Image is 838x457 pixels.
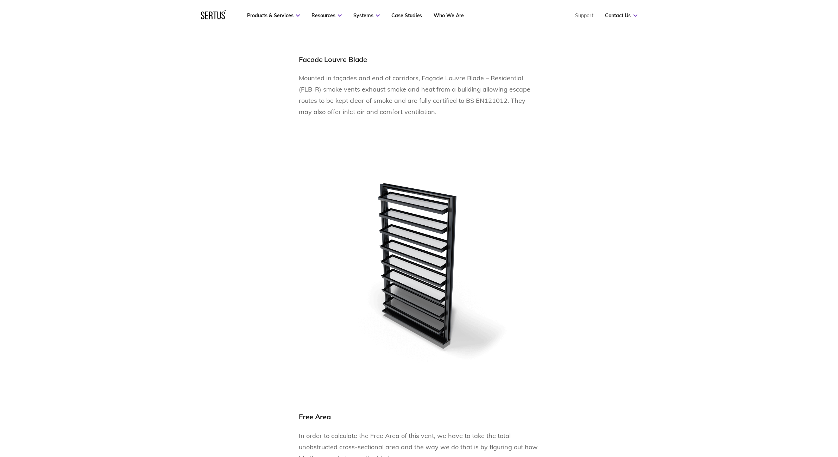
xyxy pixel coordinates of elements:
a: Systems [353,12,380,19]
a: Contact Us [605,12,637,19]
h2: Free Area [299,411,539,423]
b: Facade Louvre Blade [299,55,367,64]
a: Who We Are [434,12,464,19]
a: Products & Services [247,12,300,19]
p: Mounted in façades and end of corridors, Façade Louvre Blade – Residential (FLB-R) smoke vents ex... [299,73,539,118]
a: Resources [311,12,342,19]
a: Support [575,12,594,19]
a: Case Studies [391,12,422,19]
